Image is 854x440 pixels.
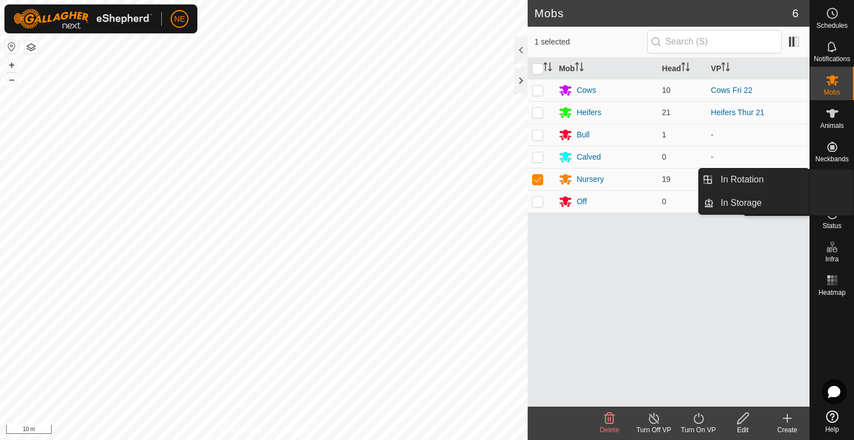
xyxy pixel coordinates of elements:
[824,89,840,96] span: Mobs
[662,175,671,184] span: 19
[24,41,38,54] button: Map Layers
[5,58,18,72] button: +
[707,58,810,80] th: VP
[681,64,690,73] p-sorticon: Activate to sort
[13,9,152,29] img: Gallagher Logo
[676,425,721,435] div: Turn On VP
[275,426,307,436] a: Contact Us
[658,58,707,80] th: Head
[534,7,792,20] h2: Mobs
[577,174,604,185] div: Nursery
[815,156,848,162] span: Neckbands
[707,123,810,146] td: -
[662,86,671,95] span: 10
[711,108,764,117] a: Heifers Thur 21
[662,152,667,161] span: 0
[174,13,185,25] span: NE
[825,256,838,263] span: Infra
[721,425,765,435] div: Edit
[707,146,810,168] td: -
[810,406,854,437] a: Help
[534,36,647,48] span: 1 selected
[662,130,667,139] span: 1
[814,56,850,62] span: Notifications
[818,289,846,296] span: Heatmap
[647,30,782,53] input: Search (S)
[699,192,809,214] li: In Storage
[220,426,262,436] a: Privacy Policy
[820,122,844,129] span: Animals
[600,426,619,434] span: Delete
[825,426,839,433] span: Help
[714,192,809,214] a: In Storage
[721,196,762,210] span: In Storage
[721,173,763,186] span: In Rotation
[577,129,589,141] div: Bull
[5,40,18,53] button: Reset Map
[711,86,753,95] a: Cows Fri 22
[577,85,596,96] div: Cows
[816,22,847,29] span: Schedules
[554,58,657,80] th: Mob
[575,64,584,73] p-sorticon: Activate to sort
[792,5,798,22] span: 6
[5,73,18,86] button: –
[714,169,809,191] a: In Rotation
[699,169,809,191] li: In Rotation
[765,425,810,435] div: Create
[662,108,671,117] span: 21
[822,223,841,229] span: Status
[577,107,601,118] div: Heifers
[577,151,601,163] div: Calved
[543,64,552,73] p-sorticon: Activate to sort
[632,425,676,435] div: Turn Off VP
[721,64,730,73] p-sorticon: Activate to sort
[662,197,667,206] span: 0
[577,196,587,207] div: Off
